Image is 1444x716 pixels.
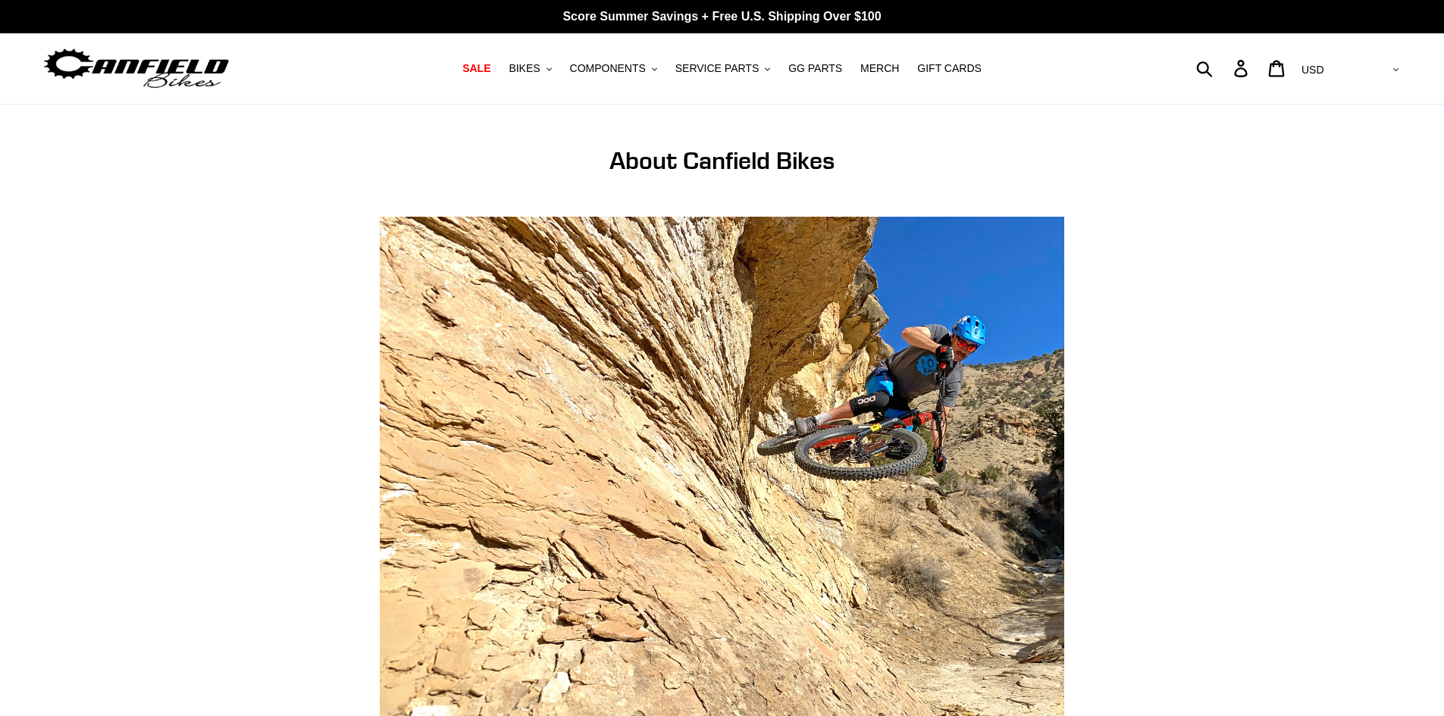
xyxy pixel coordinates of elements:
[668,58,778,79] button: SERVICE PARTS
[455,58,498,79] a: SALE
[42,45,231,92] img: Canfield Bikes
[917,62,982,75] span: GIFT CARDS
[380,146,1064,175] h1: About Canfield Bikes
[788,62,842,75] span: GG PARTS
[853,58,907,79] a: MERCH
[910,58,989,79] a: GIFT CARDS
[501,58,559,79] button: BIKES
[562,58,665,79] button: COMPONENTS
[675,62,759,75] span: SERVICE PARTS
[1204,52,1243,85] input: Search
[509,62,540,75] span: BIKES
[570,62,646,75] span: COMPONENTS
[781,58,850,79] a: GG PARTS
[462,62,490,75] span: SALE
[860,62,899,75] span: MERCH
